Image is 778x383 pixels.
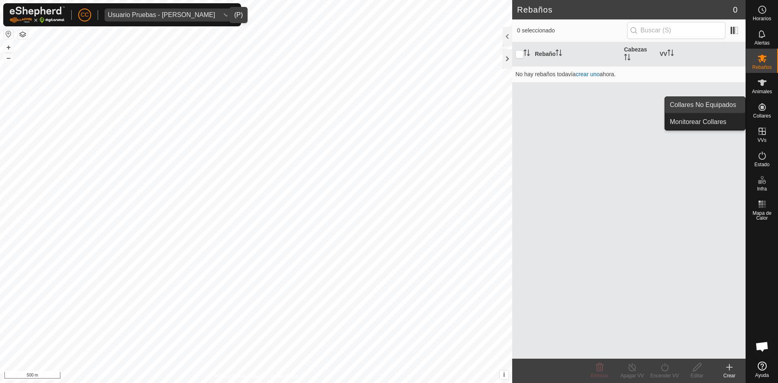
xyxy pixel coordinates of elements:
[670,100,736,110] span: Collares No Equipados
[616,372,648,379] div: Apagar VV
[757,186,767,191] span: Infra
[752,65,772,70] span: Rebaños
[648,372,681,379] div: Encender VV
[18,30,28,39] button: Capas del Mapa
[591,373,608,379] span: Eliminar
[624,55,631,62] p-sorticon: Activar para ordenar
[214,372,261,380] a: Política de Privacidad
[512,66,746,82] td: No hay rebaños todavía ahora.
[4,29,13,39] button: Restablecer Mapa
[656,42,746,66] th: VV
[667,51,674,57] p-sorticon: Activar para ordenar
[753,113,771,118] span: Collares
[746,358,778,381] a: Ayuda
[754,162,769,167] span: Estado
[752,89,772,94] span: Animales
[10,6,65,23] img: Logo Gallagher
[517,5,733,15] h2: Rebaños
[681,372,713,379] div: Editar
[665,97,745,113] a: Collares No Equipados
[524,51,530,57] p-sorticon: Activar para ordenar
[665,114,745,130] a: Monitorear Collares
[733,4,737,16] span: 0
[576,71,600,77] a: crear uno
[105,9,218,21] span: Usuario Pruebas - Gregorio Alarcia
[532,42,621,66] th: Rebaño
[218,9,235,21] div: dropdown trigger
[108,12,215,18] div: Usuario Pruebas - [PERSON_NAME]
[753,16,771,21] span: Horarios
[670,117,727,127] span: Monitorear Collares
[4,43,13,52] button: +
[627,22,725,39] input: Buscar (S)
[750,334,774,359] div: Chat abierto
[517,26,627,35] span: 0 seleccionado
[757,138,766,143] span: VVs
[81,11,89,19] span: CC
[556,51,562,57] p-sorticon: Activar para ordenar
[755,373,769,378] span: Ayuda
[713,372,746,379] div: Crear
[754,41,769,45] span: Alertas
[503,371,505,378] span: i
[621,42,656,66] th: Cabezas
[748,211,776,220] span: Mapa de Calor
[4,53,13,63] button: –
[500,370,509,379] button: i
[271,372,298,380] a: Contáctenos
